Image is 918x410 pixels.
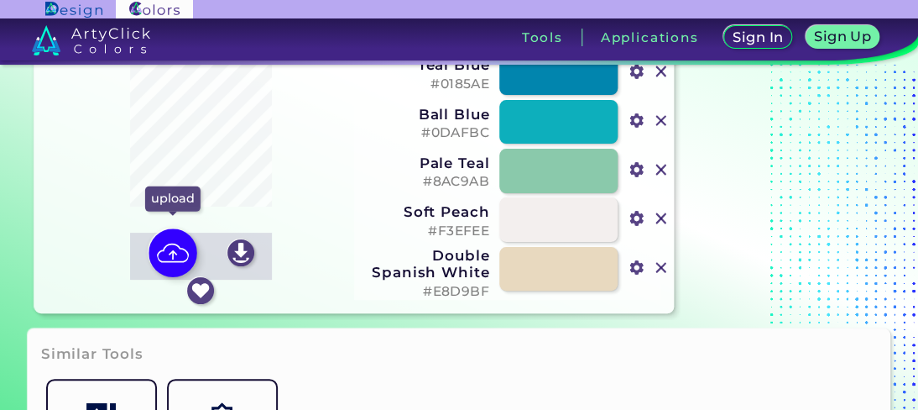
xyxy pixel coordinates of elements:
[650,110,672,132] img: icon_close.svg
[733,31,782,45] h5: Sign In
[364,223,489,239] h5: #F3EFEE
[364,106,489,123] h3: Ball Blue
[149,229,197,277] img: icon picture
[364,284,489,300] h5: #E8D9BF
[227,239,254,266] img: icon_download_white.svg
[45,2,102,18] img: ArtyClick Design logo
[364,174,489,190] h5: #8AC9AB
[650,208,672,229] img: icon_close.svg
[650,257,672,279] img: icon_close.svg
[521,31,562,44] h3: Tools
[32,25,150,55] img: logo_artyclick_colors_white.svg
[364,155,489,171] h3: Pale Teal
[187,277,214,304] img: icon_favourite_white.svg
[650,159,672,181] img: icon_close.svg
[807,26,878,49] a: Sign Up
[600,31,698,44] h3: Applications
[650,60,672,82] img: icon_close.svg
[145,186,201,211] p: upload
[725,26,790,49] a: Sign In
[364,203,489,220] h3: Soft Peach
[364,247,489,281] h3: Double Spanish White
[815,30,869,44] h5: Sign Up
[364,125,489,141] h5: #0DAFBC
[364,76,489,92] h5: #0185AE
[41,344,143,365] h3: Similar Tools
